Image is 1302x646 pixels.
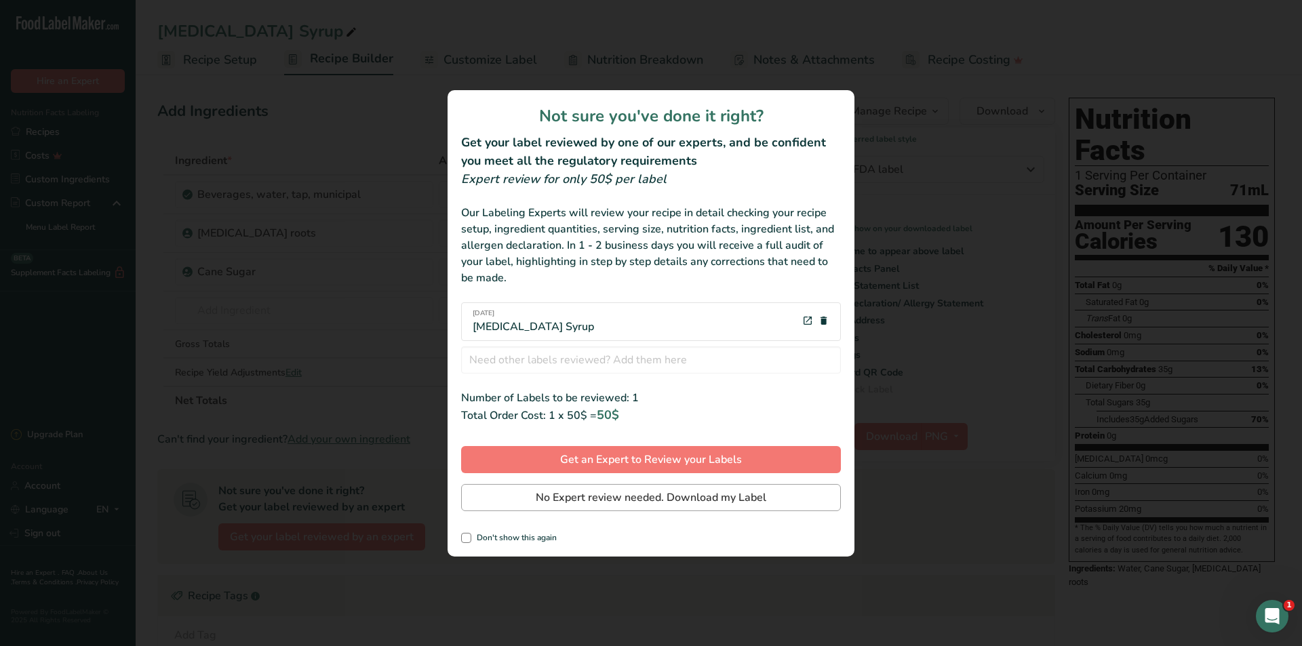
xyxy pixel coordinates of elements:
div: [MEDICAL_DATA] Syrup [473,308,594,335]
input: Need other labels reviewed? Add them here [461,346,841,374]
span: [DATE] [473,308,594,319]
h1: Not sure you've done it right? [461,104,841,128]
div: Total Order Cost: 1 x 50$ = [461,406,841,424]
button: No Expert review needed. Download my Label [461,484,841,511]
span: Don't show this again [471,533,557,543]
span: No Expert review needed. Download my Label [536,489,766,506]
iframe: Intercom live chat [1256,600,1288,632]
button: Get an Expert to Review your Labels [461,446,841,473]
h2: Get your label reviewed by one of our experts, and be confident you meet all the regulatory requi... [461,134,841,170]
div: Expert review for only 50$ per label [461,170,841,188]
div: Our Labeling Experts will review your recipe in detail checking your recipe setup, ingredient qua... [461,205,841,286]
div: Number of Labels to be reviewed: 1 [461,390,841,406]
span: 1 [1284,600,1295,611]
span: Get an Expert to Review your Labels [560,451,742,468]
span: 50$ [597,407,619,423]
